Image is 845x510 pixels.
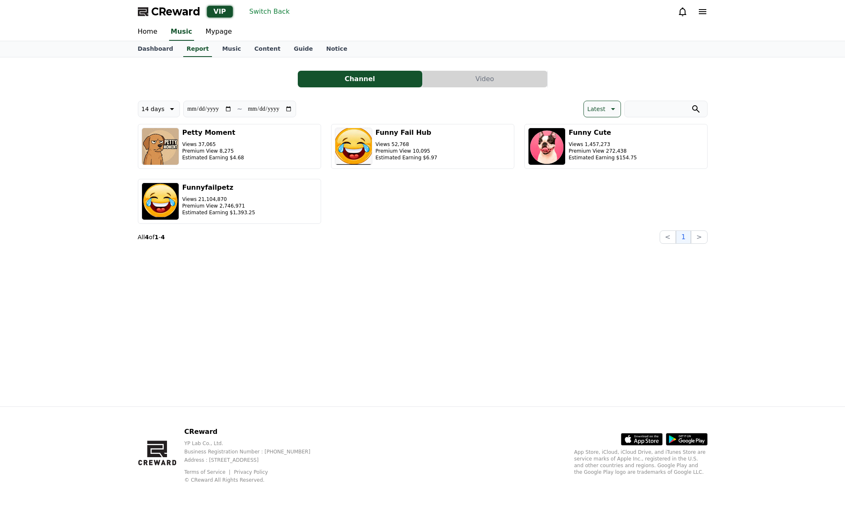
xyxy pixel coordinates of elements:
[142,103,165,115] p: 14 days
[376,148,437,154] p: Premium View 10,095
[184,427,324,437] p: CReward
[182,154,244,161] p: Estimated Earning $4.68
[184,440,324,447] p: YP Lab Co., Ltd.
[248,41,287,57] a: Content
[199,23,239,41] a: Mypage
[376,154,437,161] p: Estimated Earning $6.97
[138,233,165,241] p: All of -
[569,154,637,161] p: Estimated Earning $154.75
[161,234,165,240] strong: 4
[182,209,255,216] p: Estimated Earning $1,393.25
[569,128,637,138] h3: Funny Cute
[237,104,242,114] p: ~
[660,230,676,244] button: <
[131,23,164,41] a: Home
[184,477,324,483] p: © CReward All Rights Reserved.
[184,469,232,475] a: Terms of Service
[376,141,437,148] p: Views 52,768
[246,5,293,18] button: Switch Back
[182,148,244,154] p: Premium View 8,275
[331,124,514,169] button: Funny Fail Hub Views 52,768 Premium View 10,095 Estimated Earning $6.97
[691,230,707,244] button: >
[142,183,179,220] img: Funnyfailpetz
[182,203,255,209] p: Premium View 2,746,971
[184,457,324,463] p: Address : [STREET_ADDRESS]
[574,449,708,475] p: App Store, iCloud, iCloud Drive, and iTunes Store are service marks of Apple Inc., registered in ...
[155,234,159,240] strong: 1
[169,23,194,41] a: Music
[587,103,605,115] p: Latest
[138,179,321,224] button: Funnyfailpetz Views 21,104,870 Premium View 2,746,971 Estimated Earning $1,393.25
[182,141,244,148] p: Views 37,065
[207,6,233,17] div: VIP
[319,41,354,57] a: Notice
[524,124,708,169] button: Funny Cute Views 1,457,273 Premium View 272,438 Estimated Earning $154.75
[151,5,200,18] span: CReward
[287,41,319,57] a: Guide
[569,141,637,148] p: Views 1,457,273
[298,71,423,87] a: Channel
[583,101,621,117] button: Latest
[234,469,268,475] a: Privacy Policy
[182,183,255,193] h3: Funnyfailpetz
[182,128,244,138] h3: Petty Moment
[569,148,637,154] p: Premium View 272,438
[182,196,255,203] p: Views 21,104,870
[376,128,437,138] h3: Funny Fail Hub
[184,448,324,455] p: Business Registration Number : [PHONE_NUMBER]
[298,71,422,87] button: Channel
[676,230,691,244] button: 1
[138,124,321,169] button: Petty Moment Views 37,065 Premium View 8,275 Estimated Earning $4.68
[138,5,200,18] a: CReward
[145,234,149,240] strong: 4
[335,128,372,165] img: Funny Fail Hub
[423,71,547,87] button: Video
[142,128,179,165] img: Petty Moment
[183,41,212,57] a: Report
[528,128,566,165] img: Funny Cute
[215,41,247,57] a: Music
[138,101,180,117] button: 14 days
[131,41,180,57] a: Dashboard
